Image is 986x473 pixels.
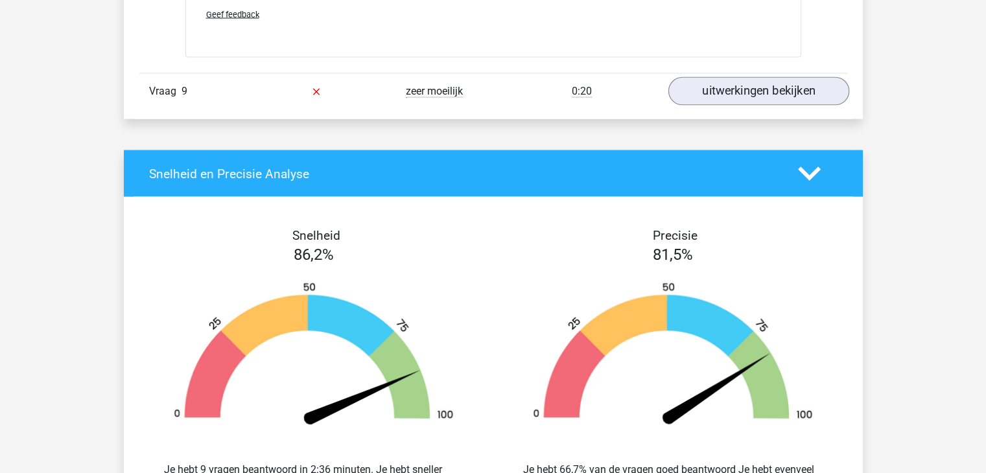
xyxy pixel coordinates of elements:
img: 81.faf665cb8af7.png [513,281,833,430]
span: 9 [182,84,187,97]
h4: Snelheid en Precisie Analyse [149,166,779,181]
span: Geef feedback [206,9,259,19]
span: 86,2% [294,245,334,263]
span: Vraag [149,83,182,98]
a: uitwerkingen bekijken [668,77,849,106]
h4: Snelheid [149,227,484,242]
span: 81,5% [653,245,693,263]
h4: Precisie [508,227,843,242]
span: 0:20 [572,84,592,97]
img: 86.bedef3011a2e.png [154,281,474,430]
span: zeer moeilijk [406,84,463,97]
